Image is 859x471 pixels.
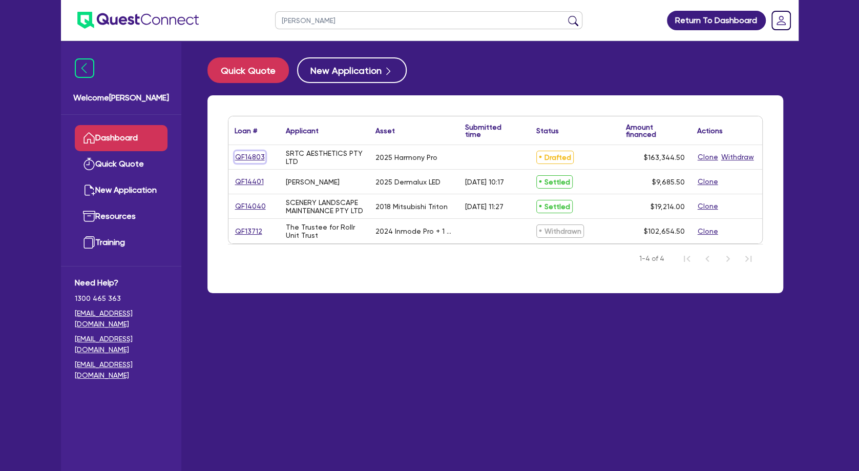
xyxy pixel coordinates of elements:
[75,125,167,151] a: Dashboard
[375,127,395,134] div: Asset
[235,127,257,134] div: Loan #
[536,224,584,238] span: Withdrawn
[639,254,664,264] span: 1-4 of 4
[536,200,573,213] span: Settled
[235,151,265,163] a: QF14803
[375,202,448,211] div: 2018 Mitsubishi Triton
[738,249,759,269] button: Last Page
[75,308,167,330] a: [EMAIL_ADDRESS][DOMAIN_NAME]
[235,176,264,188] a: QF14401
[75,277,167,289] span: Need Help?
[768,7,794,34] a: Dropdown toggle
[75,177,167,203] a: New Application
[697,249,718,269] button: Previous Page
[73,92,169,104] span: Welcome [PERSON_NAME]
[75,334,167,355] a: [EMAIL_ADDRESS][DOMAIN_NAME]
[286,149,363,166] div: SRTC AESTHETICS PTY LTD
[75,230,167,256] a: Training
[465,178,504,186] div: [DATE] 10:17
[286,178,340,186] div: [PERSON_NAME]
[75,293,167,304] span: 1300 465 363
[83,210,95,222] img: resources
[721,151,755,163] button: Withdraw
[375,153,437,161] div: 2025 Harmony Pro
[536,127,559,134] div: Status
[207,57,289,83] button: Quick Quote
[75,151,167,177] a: Quick Quote
[297,57,407,83] button: New Application
[644,227,685,235] span: $102,654.50
[275,11,582,29] input: Search by name, application ID or mobile number...
[626,124,685,138] div: Amount financed
[536,175,573,189] span: Settled
[465,202,504,211] div: [DATE] 11:27
[697,200,719,212] button: Clone
[644,153,685,161] span: $163,344.50
[697,176,719,188] button: Clone
[667,11,766,30] a: Return To Dashboard
[83,184,95,196] img: new-application
[536,151,574,164] span: Drafted
[652,178,685,186] span: $9,685.50
[375,227,453,235] div: 2024 Inmode Pro + 1 app
[75,359,167,381] a: [EMAIL_ADDRESS][DOMAIN_NAME]
[83,158,95,170] img: quick-quote
[375,178,441,186] div: 2025 Dermalux LED
[286,198,363,215] div: SCENERY LANDSCAPE MAINTENANCE PTY LTD
[718,249,738,269] button: Next Page
[235,200,266,212] a: QF14040
[677,249,697,269] button: First Page
[286,223,363,239] div: The Trustee for Rollr Unit Trust
[697,226,719,237] button: Clone
[286,127,319,134] div: Applicant
[465,124,515,138] div: Submitted time
[235,226,263,237] a: QF13712
[75,58,94,78] img: icon-menu-close
[697,151,719,163] button: Clone
[77,12,199,29] img: quest-connect-logo-blue
[651,202,685,211] span: $19,214.00
[75,203,167,230] a: Resources
[697,127,723,134] div: Actions
[83,236,95,249] img: training
[207,57,297,83] a: Quick Quote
